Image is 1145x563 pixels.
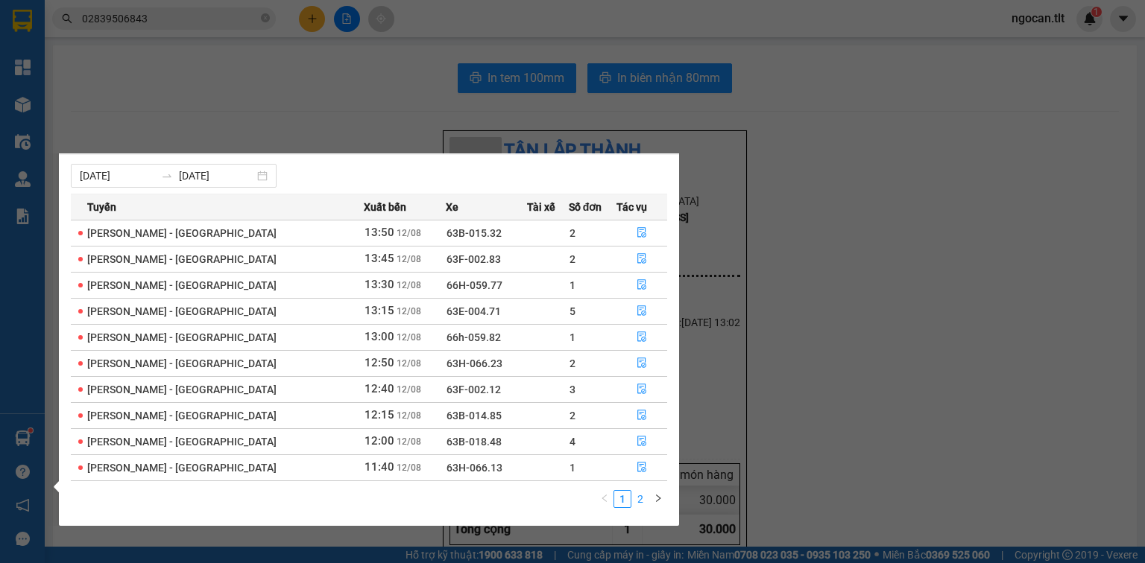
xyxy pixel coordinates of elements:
button: left [596,490,613,508]
span: file-done [637,436,647,448]
span: 12/08 [397,436,421,447]
input: Từ ngày [80,168,155,184]
span: 5 [570,305,575,317]
span: 12:40 [365,382,394,395]
input: Đến ngày [179,168,254,184]
span: file-done [637,384,647,395]
button: right [649,490,667,508]
button: file-done [617,325,666,349]
li: Previous Page [596,490,613,508]
span: file-done [637,279,647,291]
span: 2 [570,357,575,369]
span: right [654,494,663,503]
a: 2 [632,491,649,507]
span: 66h-059.82 [447,331,501,343]
span: 11:40 [365,460,394,474]
span: [PERSON_NAME] - [GEOGRAPHIC_DATA] [87,357,277,369]
span: 63B-015.32 [447,227,502,239]
button: file-done [617,299,666,323]
span: 12/08 [397,254,421,264]
span: 13:30 [365,278,394,291]
span: file-done [637,462,647,474]
span: swap-right [161,170,173,182]
button: file-done [617,221,666,245]
span: to [161,170,173,182]
button: file-done [617,378,666,401]
button: file-done [617,273,666,297]
span: 2 [570,410,575,422]
span: 63F-002.12 [447,384,501,395]
span: Xe [446,199,458,215]
span: Tuyến [87,199,116,215]
span: 13:45 [365,252,394,265]
span: file-done [637,357,647,369]
span: 13:50 [365,226,394,239]
text: CGTLT1208250026 [69,71,271,97]
span: 12:15 [365,408,394,422]
span: 12:00 [365,434,394,448]
span: [PERSON_NAME] - [GEOGRAPHIC_DATA] [87,410,277,422]
span: 12/08 [397,358,421,369]
span: 4 [570,436,575,448]
span: 66H-059.77 [447,279,502,291]
span: file-done [637,227,647,239]
span: 12/08 [397,306,421,317]
a: 1 [614,491,631,507]
li: Next Page [649,490,667,508]
button: file-done [617,247,666,271]
span: file-done [637,331,647,343]
button: file-done [617,456,666,480]
span: 13:15 [365,304,394,317]
span: 63E-004.71 [447,305,501,317]
span: Số đơn [569,199,602,215]
span: file-done [637,305,647,317]
span: 12/08 [397,384,421,395]
span: [PERSON_NAME] - [GEOGRAPHIC_DATA] [87,227,277,239]
span: 12:50 [365,356,394,369]
span: file-done [637,410,647,422]
li: 2 [631,490,649,508]
span: left [600,494,609,503]
span: 12/08 [397,280,421,290]
span: 63B-018.48 [447,436,502,448]
span: 12/08 [397,462,421,473]
span: [PERSON_NAME] - [GEOGRAPHIC_DATA] [87,331,277,343]
li: 1 [613,490,631,508]
span: 63H-066.13 [447,462,502,474]
span: 63F-002.83 [447,253,501,265]
span: 13:00 [365,330,394,343]
span: [PERSON_NAME] - [GEOGRAPHIC_DATA] [87,436,277,448]
span: 2 [570,227,575,239]
span: [PERSON_NAME] - [GEOGRAPHIC_DATA] [87,253,277,265]
span: 3 [570,384,575,395]
span: Tác vụ [616,199,647,215]
span: 1 [570,462,575,474]
div: Chợ Gạo [8,106,332,146]
span: 1 [570,279,575,291]
span: Tài xế [527,199,555,215]
span: 12/08 [397,228,421,238]
span: 1 [570,331,575,343]
button: file-done [617,352,666,375]
span: 12/08 [397,410,421,421]
span: 12/08 [397,332,421,343]
button: file-done [617,404,666,427]
span: Xuất bến [364,199,406,215]
span: 63B-014.85 [447,410,502,422]
span: [PERSON_NAME] - [GEOGRAPHIC_DATA] [87,384,277,395]
button: file-done [617,430,666,454]
span: 63H-066.23 [447,357,502,369]
span: file-done [637,253,647,265]
span: [PERSON_NAME] - [GEOGRAPHIC_DATA] [87,279,277,291]
span: [PERSON_NAME] - [GEOGRAPHIC_DATA] [87,305,277,317]
span: [PERSON_NAME] - [GEOGRAPHIC_DATA] [87,462,277,474]
span: 2 [570,253,575,265]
